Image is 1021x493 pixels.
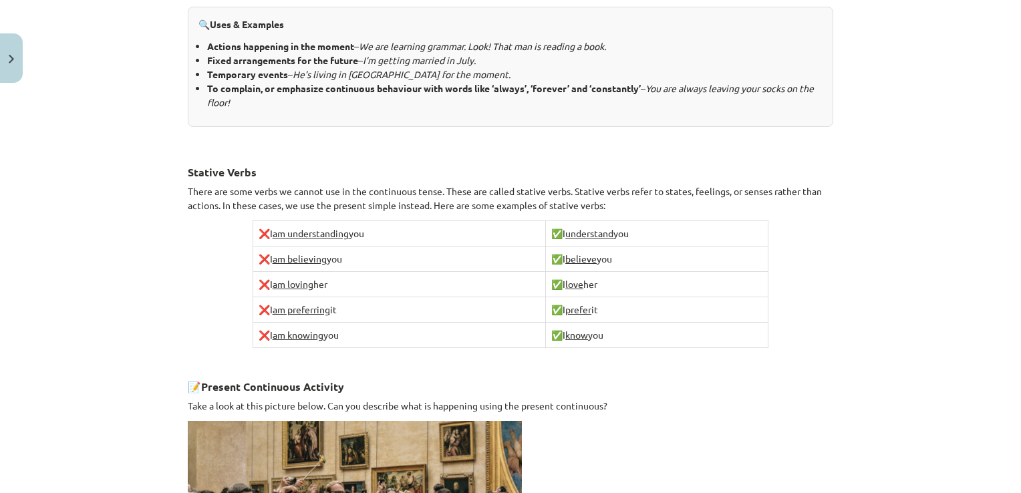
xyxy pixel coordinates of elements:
[188,165,257,179] strong: Stative Verbs
[253,297,546,323] td: I it
[259,227,270,239] span: ❌
[259,329,270,341] span: ❌
[210,18,284,30] strong: Uses & Examples
[293,68,510,80] i: He’s living in [GEOGRAPHIC_DATA] for the moment.
[207,39,823,53] li: –
[201,379,344,393] strong: Present Continuous Activity
[253,246,546,272] td: I you
[565,253,597,265] u: believe
[551,329,563,341] span: ✅
[273,329,323,341] u: am knowing
[207,81,823,110] li: –
[565,329,588,341] u: know
[188,184,833,212] p: There are some verbs we cannot use in the continuous tense. These are called stative verbs. Stati...
[359,40,606,52] i: We are learning grammar. Look! That man is reading a book.
[207,82,641,94] b: To complain, or emphasize continuous behaviour with words like ‘always’, ‘forever’ and ‘constantly’
[546,221,768,246] td: I you
[565,278,583,290] u: love
[188,370,833,395] h3: 📝
[551,227,563,239] span: ✅
[207,67,823,81] li: –
[253,272,546,297] td: I her
[198,17,823,31] p: 🔍
[273,278,313,290] u: am loving
[546,246,768,272] td: I you
[207,54,358,66] b: Fixed arrangements for the future
[259,278,270,290] span: ❌
[259,253,270,265] span: ❌
[546,272,768,297] td: I her
[207,40,354,52] b: Actions happening in the moment
[546,323,768,348] td: I you
[273,227,349,239] u: am understanding
[9,55,14,63] img: icon-close-lesson-0947bae3869378f0d4975bcd49f059093ad1ed9edebbc8119c70593378902aed.svg
[273,303,330,315] u: am preferring
[188,399,833,413] p: Take a look at this picture below. Can you describe what is happening using the present continuous?
[551,253,563,265] span: ✅
[273,253,327,265] u: am believing
[207,53,823,67] li: –
[253,221,546,246] td: I you
[546,297,768,323] td: I it
[259,303,270,315] span: ❌
[551,278,563,290] span: ✅
[565,303,591,315] u: prefer
[253,323,546,348] td: I you
[551,303,563,315] span: ✅
[363,54,476,66] i: I’m getting married in July.
[565,227,613,239] u: understand
[207,68,288,80] b: Temporary events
